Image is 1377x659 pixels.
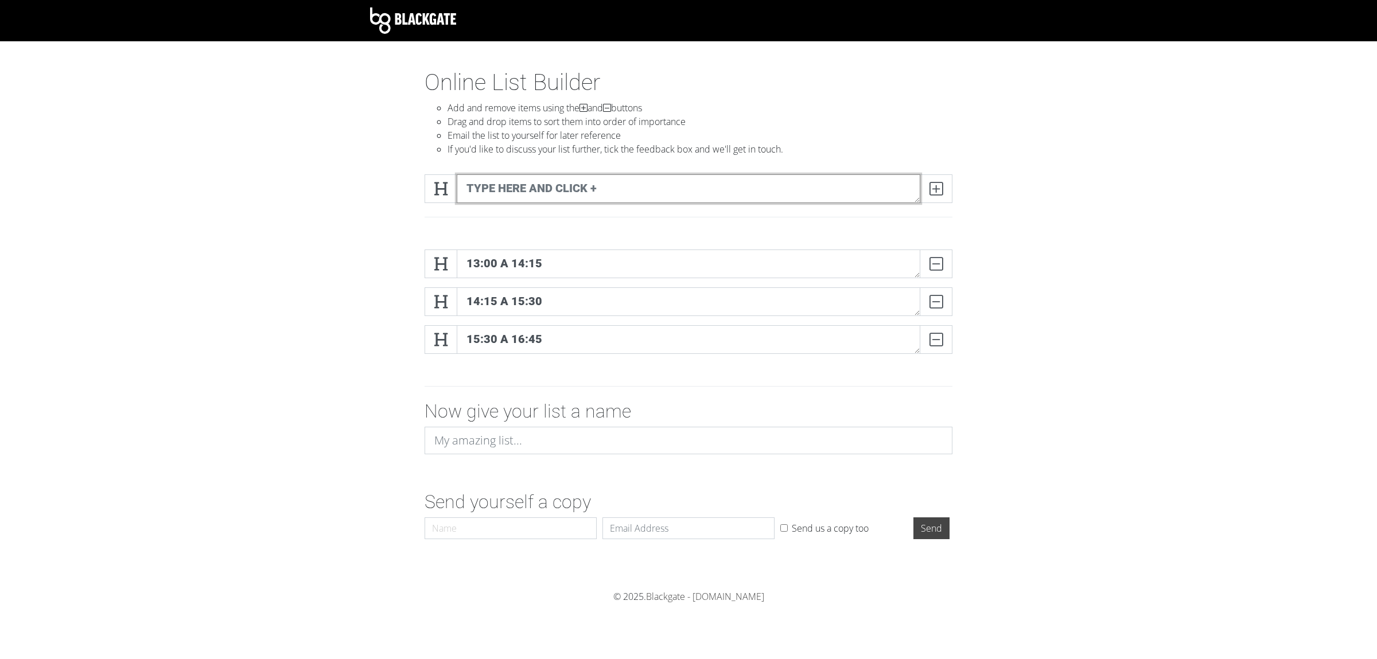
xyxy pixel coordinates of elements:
input: Send [913,517,950,539]
input: Email Address [602,517,775,539]
li: Drag and drop items to sort them into order of importance [448,115,952,128]
li: Email the list to yourself for later reference [448,128,952,142]
input: Name [425,517,597,539]
img: Blackgate [370,7,456,34]
div: © 2025. [370,590,1007,603]
input: My amazing list... [425,427,952,454]
h1: Online List Builder [425,69,952,96]
a: Blackgate - [DOMAIN_NAME] [646,590,764,603]
label: Send us a copy too [792,521,869,535]
li: Add and remove items using the and buttons [448,101,952,115]
li: If you'd like to discuss your list further, tick the feedback box and we'll get in touch. [448,142,952,156]
h2: Send yourself a copy [425,491,952,513]
h2: Now give your list a name [425,400,952,422]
